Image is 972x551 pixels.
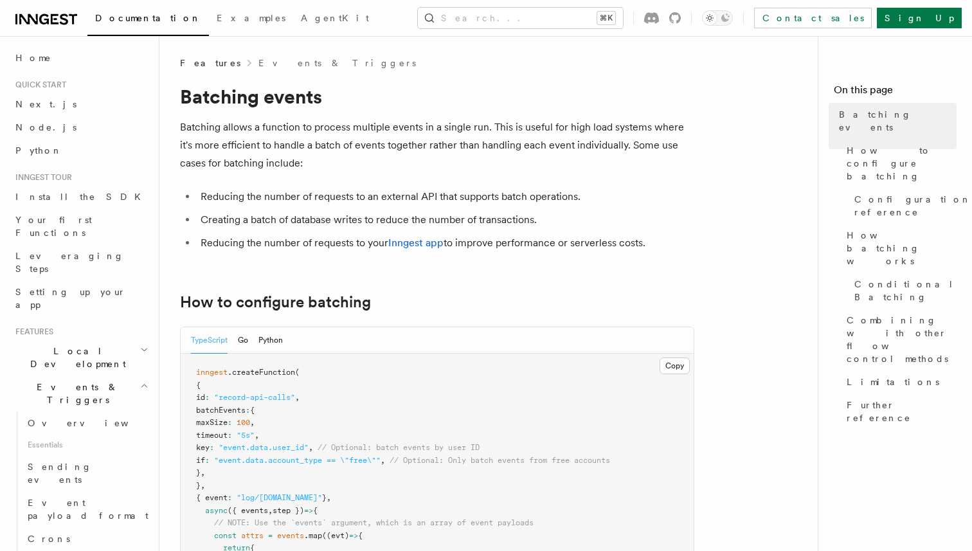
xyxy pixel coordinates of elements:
span: Documentation [95,13,201,23]
a: Batching events [834,103,957,139]
span: Configuration reference [854,193,971,219]
a: Further reference [842,393,957,429]
span: : [205,456,210,465]
span: Install the SDK [15,192,148,202]
span: // NOTE: Use the `events` argument, which is an array of event payloads [214,518,534,527]
span: Features [10,327,53,337]
span: : [205,393,210,402]
span: => [349,531,358,540]
span: { [250,406,255,415]
span: } [196,481,201,490]
li: Creating a batch of database writes to reduce the number of transactions. [197,211,694,229]
span: const [214,531,237,540]
button: Local Development [10,339,151,375]
span: events [277,531,304,540]
a: Combining with other flow control methods [842,309,957,370]
button: Toggle dark mode [702,10,733,26]
a: Limitations [842,370,957,393]
span: "event.data.user_id" [219,443,309,452]
span: maxSize [196,418,228,427]
a: Your first Functions [10,208,151,244]
span: "event.data.account_type == \"free\"" [214,456,381,465]
span: Python [15,145,62,156]
button: Go [238,327,248,354]
span: "5s" [237,431,255,440]
span: Setting up your app [15,287,126,310]
span: , [295,393,300,402]
a: Overview [22,411,151,435]
span: "log/[DOMAIN_NAME]" [237,493,322,502]
span: => [304,506,313,515]
h1: Batching events [180,85,694,108]
span: Combining with other flow control methods [847,314,957,365]
span: inngest [196,368,228,377]
button: Events & Triggers [10,375,151,411]
span: step }) [273,506,304,515]
a: Setting up your app [10,280,151,316]
span: : [246,406,250,415]
span: , [381,456,385,465]
span: , [268,506,273,515]
span: : [228,431,232,440]
span: attrs [241,531,264,540]
h4: On this page [834,82,957,103]
span: id [196,393,205,402]
span: Quick start [10,80,66,90]
span: ({ events [228,506,268,515]
span: Further reference [847,399,957,424]
span: Sending events [28,462,92,485]
span: = [268,531,273,540]
span: Crons [28,534,70,544]
p: Batching allows a function to process multiple events in a single run. This is useful for high lo... [180,118,694,172]
li: Reducing the number of requests to your to improve performance or serverless costs. [197,234,694,252]
li: Reducing the number of requests to an external API that supports batch operations. [197,188,694,206]
span: , [201,481,205,490]
a: Configuration reference [849,188,957,224]
span: How batching works [847,229,957,267]
span: Conditional Batching [854,278,957,303]
span: Next.js [15,99,76,109]
a: Install the SDK [10,185,151,208]
span: Overview [28,418,160,428]
button: Copy [660,357,690,374]
span: Limitations [847,375,939,388]
span: } [322,493,327,502]
a: Leveraging Steps [10,244,151,280]
a: Home [10,46,151,69]
span: Local Development [10,345,140,370]
a: Crons [22,527,151,550]
span: : [228,493,232,502]
span: // Optional: Only batch events from free accounts [390,456,610,465]
span: "record-api-calls" [214,393,295,402]
span: Home [15,51,51,64]
a: Sending events [22,455,151,491]
span: , [250,418,255,427]
span: } [196,468,201,477]
span: async [205,506,228,515]
a: Contact sales [754,8,872,28]
span: Event payload format [28,498,148,521]
a: Events & Triggers [258,57,416,69]
span: How to configure batching [847,144,957,183]
span: Features [180,57,240,69]
span: AgentKit [301,13,369,23]
span: ((evt) [322,531,349,540]
a: AgentKit [293,4,377,35]
a: Inngest app [388,237,444,249]
span: { [313,506,318,515]
a: Node.js [10,116,151,139]
span: Events & Triggers [10,381,140,406]
span: .createFunction [228,368,295,377]
a: Sign Up [877,8,962,28]
button: Python [258,327,283,354]
button: TypeScript [191,327,228,354]
span: , [255,431,259,440]
span: Batching events [839,108,957,134]
span: { [196,381,201,390]
span: , [309,443,313,452]
span: ( [295,368,300,377]
a: Examples [209,4,293,35]
span: , [327,493,331,502]
span: 100 [237,418,250,427]
span: Examples [217,13,285,23]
